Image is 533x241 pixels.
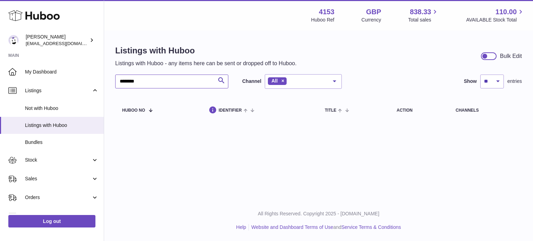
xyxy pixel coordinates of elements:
strong: 4153 [319,7,335,17]
li: and [249,224,401,231]
label: Channel [242,78,261,85]
span: title [325,108,336,113]
a: Log out [8,215,95,227]
div: Bulk Edit [500,52,522,60]
a: Website and Dashboard Terms of Use [251,224,333,230]
span: Stock [25,157,91,163]
img: internalAdmin-4153@internal.huboo.com [8,35,19,45]
div: action [397,108,442,113]
span: Usage [25,213,99,220]
span: Huboo no [122,108,145,113]
a: Service Terms & Conditions [341,224,401,230]
span: entries [507,78,522,85]
span: Bundles [25,139,99,146]
span: identifier [219,108,242,113]
h1: Listings with Huboo [115,45,297,56]
span: Listings [25,87,91,94]
span: Total sales [408,17,439,23]
span: Not with Huboo [25,105,99,112]
span: Orders [25,194,91,201]
span: Listings with Huboo [25,122,99,129]
a: 838.33 Total sales [408,7,439,23]
span: [EMAIL_ADDRESS][DOMAIN_NAME] [26,41,102,46]
p: Listings with Huboo - any items here can be sent or dropped off to Huboo. [115,60,297,67]
p: All Rights Reserved. Copyright 2025 - [DOMAIN_NAME] [110,210,527,217]
label: Show [464,78,477,85]
span: AVAILABLE Stock Total [466,17,525,23]
span: Sales [25,175,91,182]
a: 110.00 AVAILABLE Stock Total [466,7,525,23]
span: All [271,78,278,84]
div: Currency [362,17,381,23]
span: My Dashboard [25,69,99,75]
div: channels [456,108,515,113]
span: 110.00 [496,7,517,17]
strong: GBP [366,7,381,17]
span: 838.33 [410,7,431,17]
div: Huboo Ref [311,17,335,23]
a: Help [236,224,246,230]
div: [PERSON_NAME] [26,34,88,47]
